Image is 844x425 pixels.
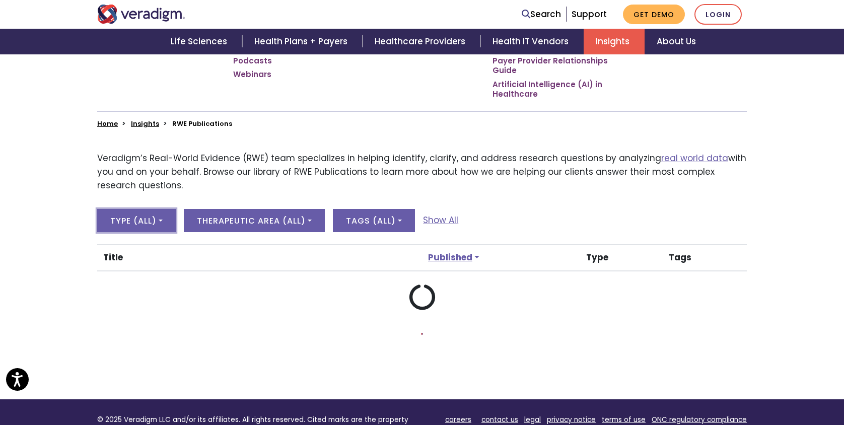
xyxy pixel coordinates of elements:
a: Webinars [233,69,271,80]
a: ONC regulatory compliance [652,415,747,424]
a: legal [524,415,541,424]
button: Tags (All) [333,209,415,232]
a: Published [428,251,481,263]
a: Health IT Vendors [480,29,584,54]
a: contact us [481,415,518,424]
nav: Pagination Controls [421,333,423,343]
a: Payer Provider Relationships Guide [493,56,611,76]
a: Insights [584,29,645,54]
a: About Us [645,29,708,54]
a: Home [97,119,118,128]
a: Support [572,8,607,20]
a: Search [522,8,561,21]
th: Title [97,244,422,271]
th: Type [580,244,663,271]
a: Login [694,4,742,25]
a: Life Sciences [159,29,242,54]
a: terms of use [602,415,646,424]
a: Get Demo [623,5,685,24]
img: Veradigm logo [97,5,185,24]
button: Therapeutic Area (All) [184,209,325,232]
a: careers [445,415,471,424]
a: Podcasts [233,56,272,66]
a: Insights [131,119,159,128]
p: Veradigm’s Real-World Evidence (RWE) team specializes in helping identify, clarify, and address r... [97,152,747,193]
a: Show All [423,214,458,227]
button: Type (All) [97,209,176,232]
th: Tags [663,244,747,271]
a: Artificial Intelligence (AI) in Healthcare [493,80,611,99]
a: privacy notice [547,415,596,424]
a: Healthcare Providers [363,29,480,54]
a: Health Plans + Payers [242,29,363,54]
a: real world data [661,152,728,164]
